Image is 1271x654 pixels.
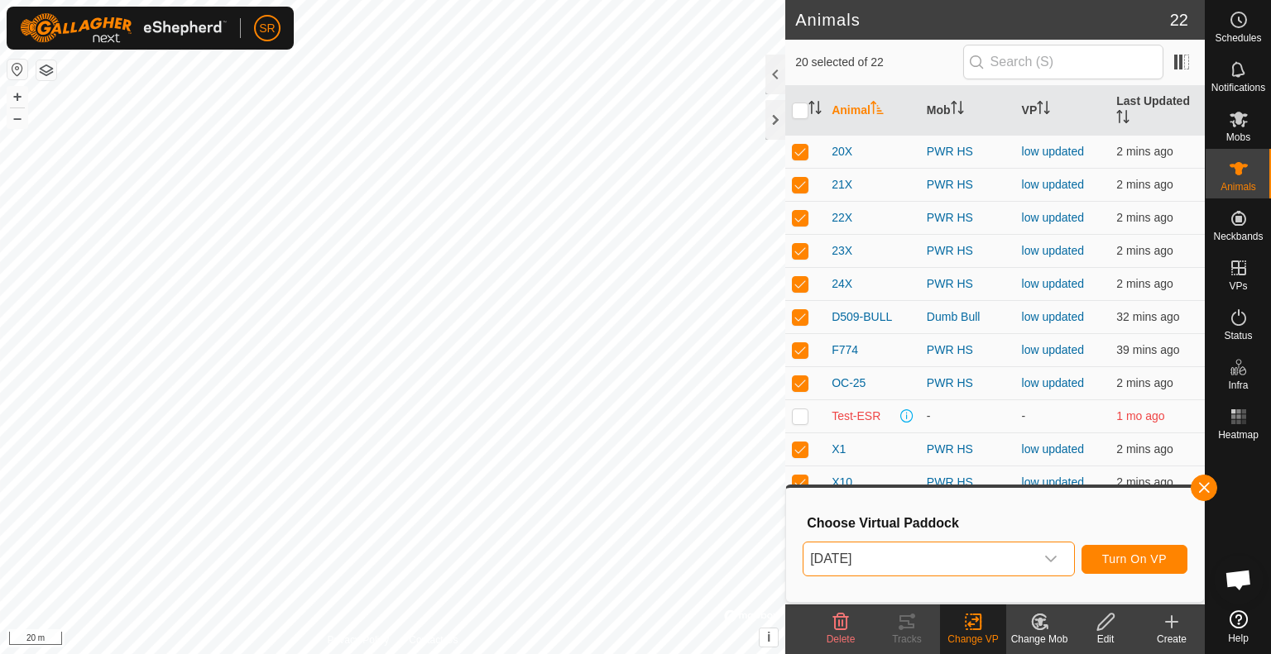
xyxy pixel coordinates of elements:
[832,474,852,491] span: X10
[1211,83,1265,93] span: Notifications
[1110,86,1205,136] th: Last Updated
[1116,376,1173,389] span: 23 Sept 2025, 10:34 pm
[807,515,1187,531] h3: Choose Virtual Paddock
[1116,112,1130,126] p-sorticon: Activate to sort
[832,308,892,326] span: D509-BULL
[927,275,1009,293] div: PWR HS
[20,13,227,43] img: Gallagher Logo
[1022,343,1085,356] a: low updated
[1116,409,1164,422] span: 12 Aug 2025, 6:04 am
[951,103,964,117] p-sorticon: Activate to sort
[1022,211,1085,224] a: low updated
[832,375,866,392] span: OC-25
[1228,633,1249,643] span: Help
[1082,545,1187,574] button: Turn On VP
[1226,132,1250,142] span: Mobs
[795,10,1170,30] h2: Animals
[1116,310,1179,323] span: 23 Sept 2025, 10:05 pm
[1022,310,1085,323] a: low updated
[1170,7,1188,32] span: 22
[920,86,1015,136] th: Mob
[927,408,1009,425] div: -
[795,54,962,71] span: 20 selected of 22
[1215,33,1261,43] span: Schedules
[940,632,1006,647] div: Change VP
[927,209,1009,227] div: PWR HS
[7,60,27,79] button: Reset Map
[409,633,458,647] a: Contact Us
[328,633,390,647] a: Privacy Policy
[1206,604,1271,650] a: Help
[1228,380,1248,390] span: Infra
[1229,281,1247,291] span: VPs
[1022,178,1085,191] a: low updated
[1022,475,1085,489] a: low updated
[832,341,858,359] span: F774
[1116,211,1173,224] span: 23 Sept 2025, 10:35 pm
[825,86,920,136] th: Animal
[832,441,846,458] span: X1
[1022,244,1085,257] a: low updated
[1015,86,1110,136] th: VP
[927,176,1009,193] div: PWR HS
[1022,145,1085,158] a: low updated
[832,176,852,193] span: 21X
[1213,232,1263,241] span: Neckbands
[832,143,852,160] span: 20X
[1116,475,1173,489] span: 23 Sept 2025, 10:35 pm
[1022,376,1085,389] a: low updated
[1116,244,1173,257] span: 23 Sept 2025, 10:34 pm
[1116,343,1179,356] span: 23 Sept 2025, 9:58 pm
[1224,331,1252,341] span: Status
[803,542,1034,575] span: 9-23-25
[832,275,852,293] span: 24X
[927,242,1009,260] div: PWR HS
[927,143,1009,160] div: PWR HS
[259,20,275,37] span: SR
[1102,552,1167,566] span: Turn On VP
[871,103,884,117] p-sorticon: Activate to sort
[1022,409,1026,422] app-display-virtual-paddock-transition: -
[927,341,1009,359] div: PWR HS
[927,375,1009,392] div: PWR HS
[1116,178,1173,191] span: 23 Sept 2025, 10:35 pm
[927,474,1009,491] div: PWR HS
[36,60,56,80] button: Map Layers
[832,242,852,260] span: 23X
[1218,430,1259,440] span: Heatmap
[1116,145,1173,158] span: 23 Sept 2025, 10:35 pm
[1214,555,1264,604] div: Open chat
[1139,632,1205,647] div: Create
[7,108,27,128] button: –
[760,628,778,647] button: i
[1116,442,1173,456] span: 23 Sept 2025, 10:35 pm
[927,308,1009,326] div: Dumb Bull
[1022,277,1085,290] a: low updated
[1022,442,1085,456] a: low updated
[1221,182,1256,192] span: Animals
[7,87,27,107] button: +
[827,633,856,645] span: Delete
[808,103,822,117] p-sorticon: Activate to sort
[1072,632,1139,647] div: Edit
[832,209,852,227] span: 22X
[963,45,1163,79] input: Search (S)
[832,408,880,425] span: Test-ESR
[1034,542,1067,575] div: dropdown trigger
[1116,277,1173,290] span: 23 Sept 2025, 10:34 pm
[927,441,1009,458] div: PWR HS
[767,630,770,644] span: i
[1037,103,1050,117] p-sorticon: Activate to sort
[1006,632,1072,647] div: Change Mob
[874,632,940,647] div: Tracks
